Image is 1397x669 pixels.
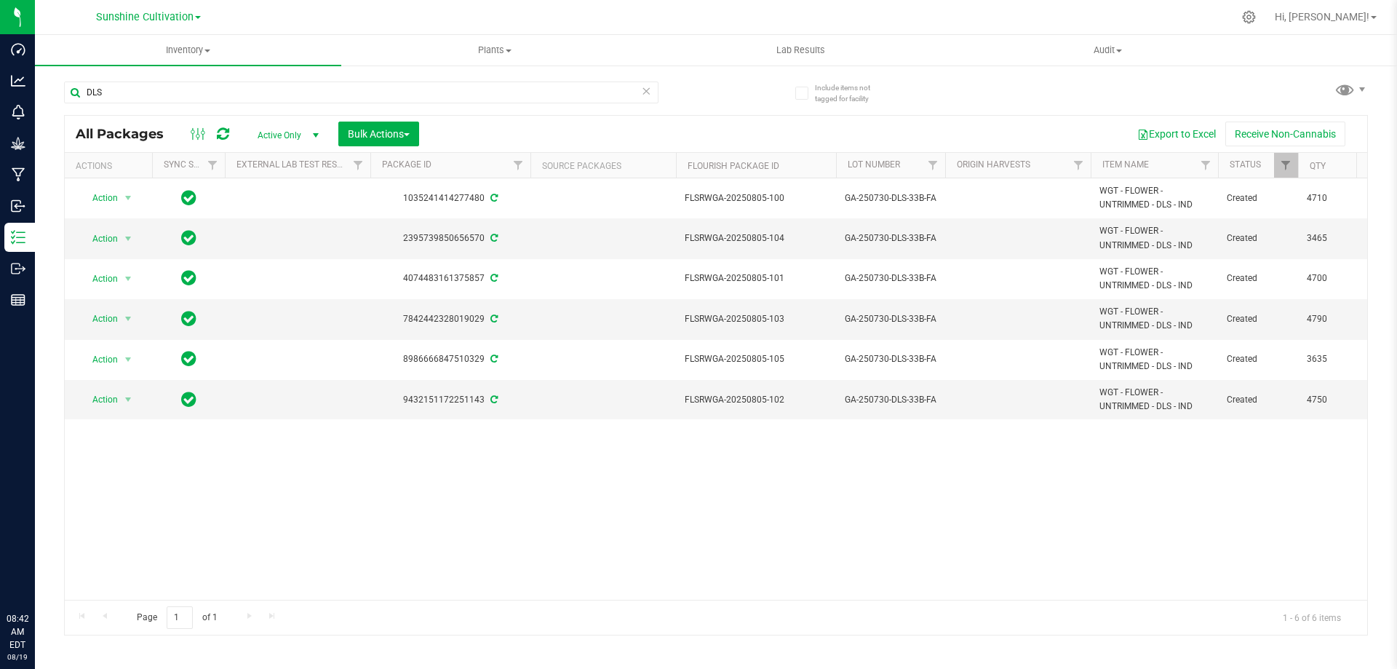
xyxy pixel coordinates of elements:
span: WGT - FLOWER - UNTRIMMED - DLS - IND [1099,265,1209,293]
span: Sunshine Cultivation [96,11,194,23]
span: Action [79,188,119,208]
span: 1 - 6 of 6 items [1271,606,1353,628]
span: 4700 [1307,272,1362,285]
span: In Sync [181,349,196,369]
inline-svg: Analytics [11,74,25,88]
span: Lab Results [757,44,845,57]
span: Sync from Compliance System [488,395,498,405]
span: 3635 [1307,352,1362,366]
span: Action [79,309,119,329]
inline-svg: Monitoring [11,105,25,119]
a: Package ID [382,159,431,170]
span: Created [1227,393,1289,407]
a: Plants [341,35,648,66]
span: select [119,269,138,289]
span: Created [1227,312,1289,326]
span: select [119,188,138,208]
span: GA-250730-DLS-33B-FA [845,231,936,245]
span: GA-250730-DLS-33B-FA [845,272,936,285]
a: Filter [1067,153,1091,178]
button: Bulk Actions [338,122,419,146]
button: Receive Non-Cannabis [1225,122,1345,146]
a: External Lab Test Result [236,159,351,170]
span: FLSRWGA-20250805-101 [685,272,827,285]
span: Sync from Compliance System [488,233,498,243]
iframe: Resource center unread badge [43,550,60,568]
span: FLSRWGA-20250805-103 [685,312,827,326]
span: select [119,349,138,370]
span: Action [79,269,119,289]
span: Action [79,349,119,370]
a: Origin Harvests [957,159,1030,170]
span: GA-250730-DLS-33B-FA [845,312,936,326]
a: Audit [955,35,1261,66]
div: Actions [76,161,146,171]
inline-svg: Outbound [11,261,25,276]
iframe: Resource center [15,553,58,596]
span: Sync from Compliance System [488,314,498,324]
span: Sync from Compliance System [488,354,498,364]
span: Created [1227,231,1289,245]
a: Qty [1310,161,1326,171]
span: Clear [641,82,651,100]
span: 4750 [1307,393,1362,407]
span: Plants [342,44,647,57]
a: Filter [1274,153,1298,178]
inline-svg: Manufacturing [11,167,25,182]
div: 7842442328019029 [368,312,533,326]
div: 1035241414277480 [368,191,533,205]
span: In Sync [181,268,196,288]
span: WGT - FLOWER - UNTRIMMED - DLS - IND [1099,346,1209,373]
span: In Sync [181,228,196,248]
input: 1 [167,606,193,629]
span: Sync from Compliance System [488,273,498,283]
span: select [119,389,138,410]
span: WGT - FLOWER - UNTRIMMED - DLS - IND [1099,386,1209,413]
div: 8986666847510329 [368,352,533,366]
span: Created [1227,272,1289,285]
a: Lab Results [648,35,954,66]
div: 9432151172251143 [368,393,533,407]
inline-svg: Inventory [11,230,25,245]
span: In Sync [181,389,196,410]
span: Hi, [PERSON_NAME]! [1275,11,1369,23]
inline-svg: Inbound [11,199,25,213]
button: Export to Excel [1128,122,1225,146]
a: Filter [201,153,225,178]
span: 4710 [1307,191,1362,205]
span: GA-250730-DLS-33B-FA [845,191,936,205]
a: Lot Number [848,159,900,170]
span: Page of 1 [124,606,229,629]
span: WGT - FLOWER - UNTRIMMED - DLS - IND [1099,224,1209,252]
span: FLSRWGA-20250805-102 [685,393,827,407]
div: 2395739850656570 [368,231,533,245]
span: Created [1227,352,1289,366]
a: Status [1230,159,1261,170]
a: Filter [346,153,370,178]
span: Action [79,229,119,249]
a: Filter [1194,153,1218,178]
div: 4074483161375857 [368,272,533,285]
span: FLSRWGA-20250805-100 [685,191,827,205]
span: Inventory [35,44,341,57]
input: Search Package ID, Item Name, SKU, Lot or Part Number... [64,82,658,103]
span: select [119,309,138,329]
span: GA-250730-DLS-33B-FA [845,393,936,407]
span: 3465 [1307,231,1362,245]
inline-svg: Dashboard [11,42,25,57]
span: WGT - FLOWER - UNTRIMMED - DLS - IND [1099,305,1209,333]
span: Action [79,389,119,410]
a: Sync Status [164,159,220,170]
span: Bulk Actions [348,128,410,140]
span: WGT - FLOWER - UNTRIMMED - DLS - IND [1099,184,1209,212]
span: FLSRWGA-20250805-105 [685,352,827,366]
a: Filter [506,153,530,178]
span: select [119,229,138,249]
span: Include items not tagged for facility [815,82,888,104]
span: 4790 [1307,312,1362,326]
span: Sync from Compliance System [488,193,498,203]
span: In Sync [181,188,196,208]
span: Audit [955,44,1260,57]
a: Filter [921,153,945,178]
span: Created [1227,191,1289,205]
